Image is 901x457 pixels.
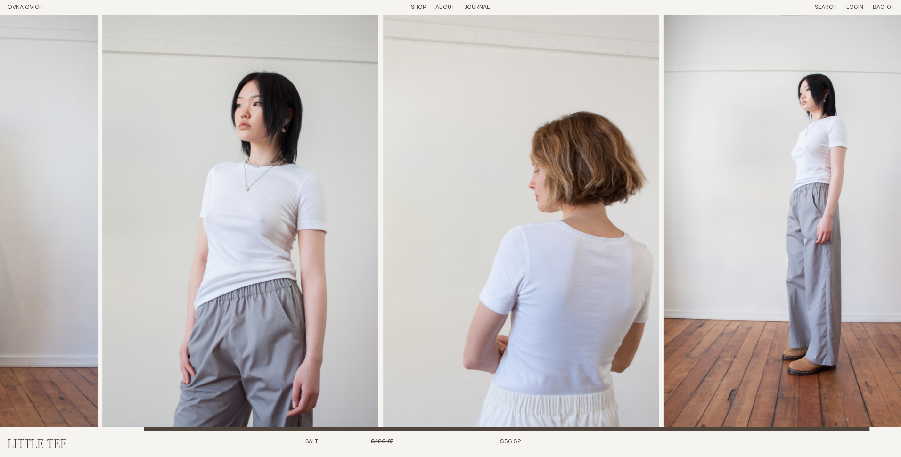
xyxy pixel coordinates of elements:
[885,4,893,10] span: [0]
[500,439,521,445] span: $56.52
[383,15,659,431] img: Little Tee
[8,4,43,10] a: Home
[873,4,885,10] span: Bag
[371,439,393,445] span: $120.87
[102,15,378,431] div: 2 / 4
[435,4,455,12] summary: About
[846,4,863,10] a: Login
[815,4,837,10] a: Search
[102,15,378,431] img: Little Tee
[411,4,426,10] a: Shop
[383,15,659,431] div: 3 / 4
[8,438,223,452] h2: Little Tee
[464,4,490,10] a: Journal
